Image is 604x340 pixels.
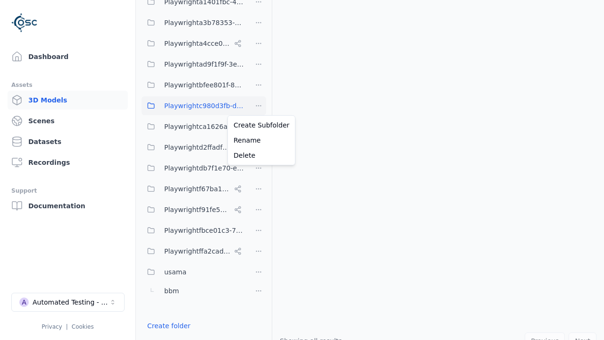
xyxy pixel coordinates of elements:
[230,148,293,163] a: Delete
[230,133,293,148] a: Rename
[230,118,293,133] a: Create Subfolder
